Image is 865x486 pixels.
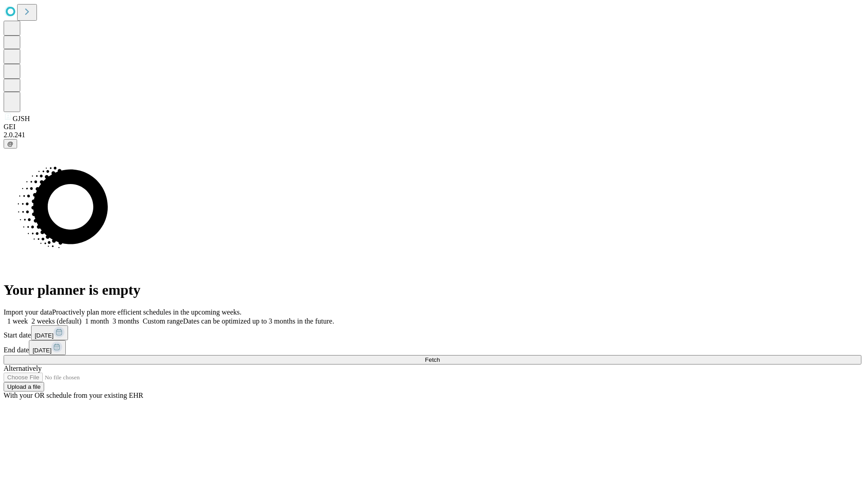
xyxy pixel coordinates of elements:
span: 2 weeks (default) [32,317,82,325]
div: Start date [4,325,861,340]
span: Dates can be optimized up to 3 months in the future. [183,317,334,325]
span: Alternatively [4,364,41,372]
span: Custom range [143,317,183,325]
div: GEI [4,123,861,131]
button: Fetch [4,355,861,364]
span: Fetch [425,356,440,363]
button: [DATE] [31,325,68,340]
button: [DATE] [29,340,66,355]
button: @ [4,139,17,148]
span: With your OR schedule from your existing EHR [4,391,143,399]
div: 2.0.241 [4,131,861,139]
span: [DATE] [32,347,51,354]
span: Import your data [4,308,52,316]
h1: Your planner is empty [4,282,861,298]
button: Upload a file [4,382,44,391]
span: 1 month [85,317,109,325]
span: GJSH [13,115,30,122]
div: End date [4,340,861,355]
span: Proactively plan more efficient schedules in the upcoming weeks. [52,308,241,316]
span: [DATE] [35,332,54,339]
span: @ [7,140,14,147]
span: 3 months [113,317,139,325]
span: 1 week [7,317,28,325]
